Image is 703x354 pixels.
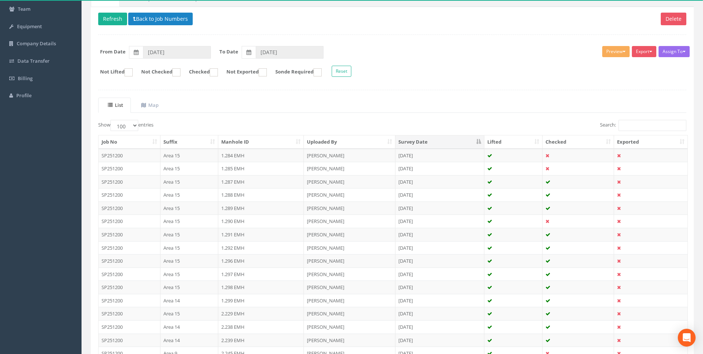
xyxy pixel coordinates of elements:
[219,48,238,55] label: To Date
[160,175,218,189] td: Area 15
[218,201,304,215] td: 1.289 EMH
[395,268,484,281] td: [DATE]
[98,98,131,113] a: List
[99,268,160,281] td: SP251200
[160,294,218,307] td: Area 14
[304,135,395,149] th: Uploaded By: activate to sort column ascending
[218,334,304,347] td: 2.239 EMH
[218,214,304,228] td: 1.290 EMH
[395,294,484,307] td: [DATE]
[17,58,50,64] span: Data Transfer
[110,120,138,131] select: Showentries
[160,228,218,241] td: Area 15
[141,102,159,108] uib-tab-heading: Map
[160,307,218,320] td: Area 15
[160,188,218,201] td: Area 15
[108,102,123,108] uib-tab-heading: List
[160,201,218,215] td: Area 15
[395,175,484,189] td: [DATE]
[98,13,127,25] button: Refresh
[304,188,395,201] td: [PERSON_NAME]
[304,175,395,189] td: [PERSON_NAME]
[304,281,395,294] td: [PERSON_NAME]
[99,307,160,320] td: SP251200
[218,162,304,175] td: 1.285 EMH
[304,214,395,228] td: [PERSON_NAME]
[18,75,33,82] span: Billing
[395,334,484,347] td: [DATE]
[143,46,211,59] input: From Date
[160,241,218,255] td: Area 15
[218,188,304,201] td: 1.288 EMH
[304,162,395,175] td: [PERSON_NAME]
[268,68,322,76] label: Sonde Required
[659,46,690,57] button: Assign To
[395,188,484,201] td: [DATE]
[99,294,160,307] td: SP251200
[304,254,395,268] td: [PERSON_NAME]
[395,214,484,228] td: [DATE]
[218,307,304,320] td: 2.229 EMH
[16,92,31,99] span: Profile
[678,329,696,347] div: Open Intercom Messenger
[218,135,304,149] th: Manhole ID: activate to sort column ascending
[17,23,42,30] span: Equipment
[132,98,166,113] a: Map
[602,46,630,57] button: Preview
[395,320,484,334] td: [DATE]
[99,214,160,228] td: SP251200
[395,162,484,175] td: [DATE]
[17,40,56,47] span: Company Details
[99,135,160,149] th: Job No: activate to sort column ascending
[304,294,395,307] td: [PERSON_NAME]
[100,48,126,55] label: From Date
[160,214,218,228] td: Area 15
[395,201,484,215] td: [DATE]
[160,281,218,294] td: Area 15
[304,320,395,334] td: [PERSON_NAME]
[304,334,395,347] td: [PERSON_NAME]
[304,307,395,320] td: [PERSON_NAME]
[128,13,193,25] button: Back to Job Numbers
[134,68,180,76] label: Not Checked
[218,241,304,255] td: 1.292 EMH
[304,228,395,241] td: [PERSON_NAME]
[98,120,153,131] label: Show entries
[332,66,351,77] button: Reset
[484,135,543,149] th: Lifted: activate to sort column ascending
[395,228,484,241] td: [DATE]
[304,149,395,162] td: [PERSON_NAME]
[218,281,304,294] td: 1.298 EMH
[99,201,160,215] td: SP251200
[395,281,484,294] td: [DATE]
[304,201,395,215] td: [PERSON_NAME]
[160,268,218,281] td: Area 15
[99,334,160,347] td: SP251200
[395,135,484,149] th: Survey Date: activate to sort column descending
[632,46,656,57] button: Export
[99,241,160,255] td: SP251200
[182,68,218,76] label: Checked
[218,228,304,241] td: 1.291 EMH
[304,241,395,255] td: [PERSON_NAME]
[99,188,160,201] td: SP251200
[395,149,484,162] td: [DATE]
[218,149,304,162] td: 1.284 EMH
[218,320,304,334] td: 2.238 EMH
[218,254,304,268] td: 1.296 EMH
[99,320,160,334] td: SP251200
[160,162,218,175] td: Area 15
[218,268,304,281] td: 1.297 EMH
[218,294,304,307] td: 1.299 EMH
[160,254,218,268] td: Area 15
[218,175,304,189] td: 1.287 EMH
[160,334,218,347] td: Area 14
[160,320,218,334] td: Area 14
[600,120,686,131] label: Search:
[395,241,484,255] td: [DATE]
[543,135,614,149] th: Checked: activate to sort column ascending
[395,307,484,320] td: [DATE]
[99,228,160,241] td: SP251200
[619,120,686,131] input: Search:
[661,13,686,25] button: Delete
